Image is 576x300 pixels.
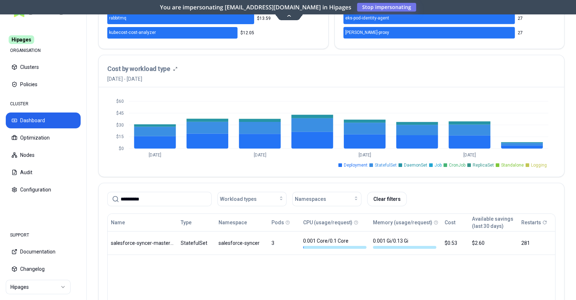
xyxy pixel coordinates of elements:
[217,192,287,206] button: Workload types
[6,164,81,180] button: Audit
[220,195,257,203] span: Workload types
[271,239,297,247] div: 3
[404,162,427,168] span: DaemonSet
[531,162,547,168] span: Logging
[107,75,177,83] span: [DATE] - [DATE]
[295,195,326,203] span: Namespaces
[219,239,265,247] div: salesforce-syncer
[375,162,397,168] span: StatefulSet
[6,130,81,146] button: Optimization
[473,162,494,168] span: ReplicaSet
[254,153,266,158] tspan: [DATE]
[435,162,442,168] span: Job
[6,182,81,198] button: Configuration
[6,76,81,92] button: Policies
[116,123,124,128] tspan: $30
[116,134,124,139] tspan: $15
[6,112,81,128] button: Dashboard
[445,215,455,230] button: Cost
[271,215,284,230] button: Pods
[344,162,368,168] span: Deployment
[116,111,124,116] tspan: $45
[181,239,212,247] div: StatefulSet
[373,215,432,230] button: Memory (usage/request)
[501,162,524,168] span: Standalone
[6,261,81,277] button: Changelog
[181,215,192,230] button: Type
[219,215,247,230] button: Namespace
[445,239,465,247] div: $0.53
[521,239,552,247] div: 281
[149,153,161,158] tspan: [DATE]
[116,99,124,104] tspan: $60
[9,35,34,44] span: Hipages
[472,239,515,247] div: $2.60
[373,237,436,249] div: 0.001 Gi / 0.13 Gi
[367,192,407,206] button: Clear filters
[521,219,541,226] p: Restarts
[472,215,513,230] button: Available savings(last 30 days)
[449,162,465,168] span: CronJob
[6,147,81,163] button: Nodes
[6,228,81,242] div: SUPPORT
[463,153,476,158] tspan: [DATE]
[111,239,174,247] div: salesforce-syncer-master-redis-replicas
[303,237,366,249] div: 0.001 Core / 0.1 Core
[359,153,371,158] tspan: [DATE]
[6,43,81,58] div: ORGANISATION
[6,59,81,75] button: Clusters
[6,244,81,260] button: Documentation
[292,192,361,206] button: Namespaces
[303,215,352,230] button: CPU (usage/request)
[119,146,124,151] tspan: $0
[111,215,125,230] button: Name
[107,64,170,74] h3: Cost by workload type
[6,97,81,111] div: CLUSTER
